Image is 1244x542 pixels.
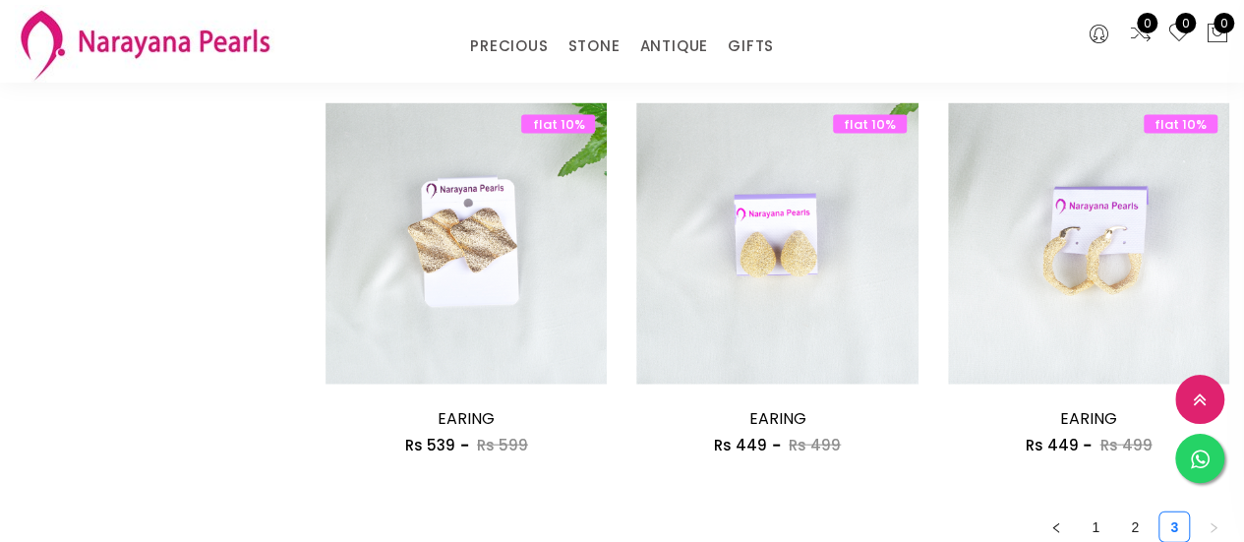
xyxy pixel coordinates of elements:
[1208,522,1219,534] span: right
[789,435,841,455] span: Rs 499
[714,435,767,455] span: Rs 449
[639,31,708,61] a: ANTIQUE
[567,31,620,61] a: STONE
[1214,13,1234,33] span: 0
[1206,22,1229,47] button: 0
[1129,22,1153,47] a: 0
[521,115,595,134] span: flat 10%
[1144,115,1217,134] span: flat 10%
[1137,13,1157,33] span: 0
[1159,512,1189,542] a: 3
[1025,435,1078,455] span: Rs 449
[1060,407,1117,430] a: EARING
[405,435,455,455] span: Rs 539
[1099,435,1152,455] span: Rs 499
[728,31,774,61] a: GIFTS
[470,31,548,61] a: PRECIOUS
[1050,522,1062,534] span: left
[1167,22,1191,47] a: 0
[833,115,907,134] span: flat 10%
[438,407,495,430] a: EARING
[1175,13,1196,33] span: 0
[1120,512,1150,542] a: 2
[749,407,806,430] a: EARING
[477,435,528,455] span: Rs 599
[1081,512,1110,542] a: 1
